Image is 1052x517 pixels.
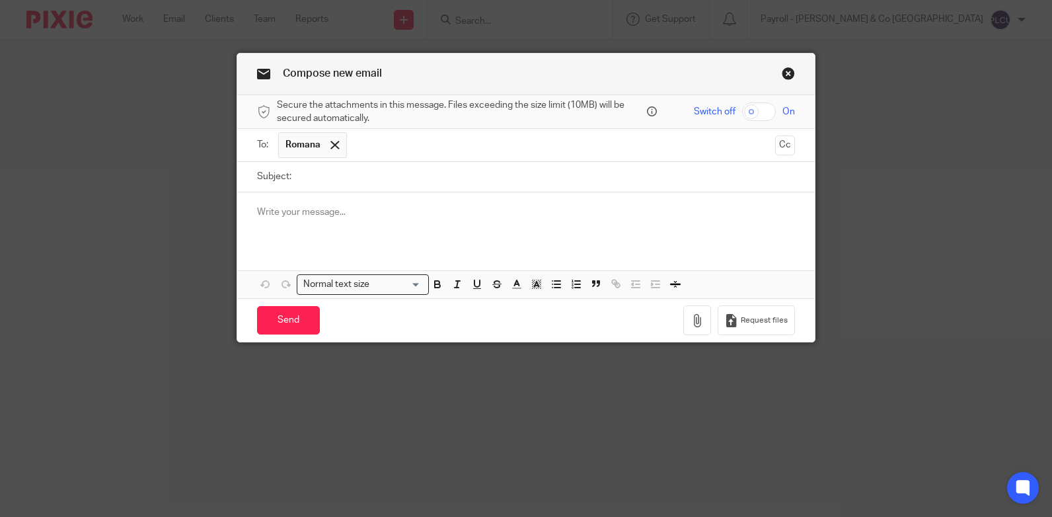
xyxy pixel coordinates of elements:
[782,105,795,118] span: On
[694,105,735,118] span: Switch off
[741,315,788,326] span: Request files
[782,67,795,85] a: Close this dialog window
[277,99,644,126] span: Secure the attachments in this message. Files exceeding the size limit (10MB) will be secured aut...
[775,136,795,155] button: Cc
[257,170,291,183] label: Subject:
[257,138,272,151] label: To:
[283,68,382,79] span: Compose new email
[257,306,320,335] input: Send
[718,305,794,335] button: Request files
[297,274,429,295] div: Search for option
[300,278,372,292] span: Normal text size
[285,138,320,151] span: Romana
[373,278,421,292] input: Search for option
